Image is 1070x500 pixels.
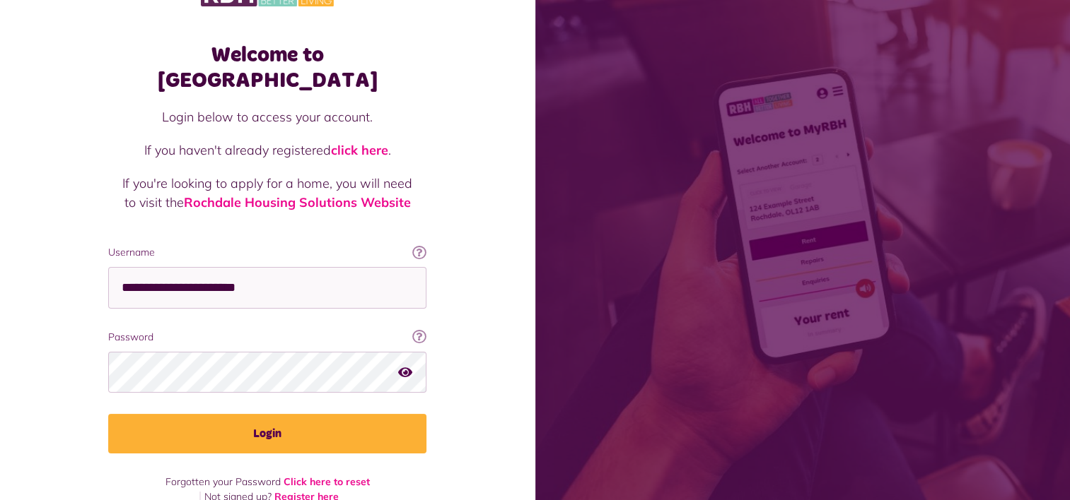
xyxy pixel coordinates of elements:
label: Password [108,330,426,345]
a: Rochdale Housing Solutions Website [184,194,411,210]
span: Forgotten your Password [165,475,281,488]
a: click here [331,142,388,158]
button: Login [108,414,426,453]
a: Click here to reset [284,475,370,488]
label: Username [108,245,426,260]
p: If you're looking to apply for a home, you will need to visit the [122,174,412,212]
h1: Welcome to [GEOGRAPHIC_DATA] [108,42,426,93]
p: Login below to access your account. [122,107,412,126]
p: If you haven't already registered . [122,141,412,160]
